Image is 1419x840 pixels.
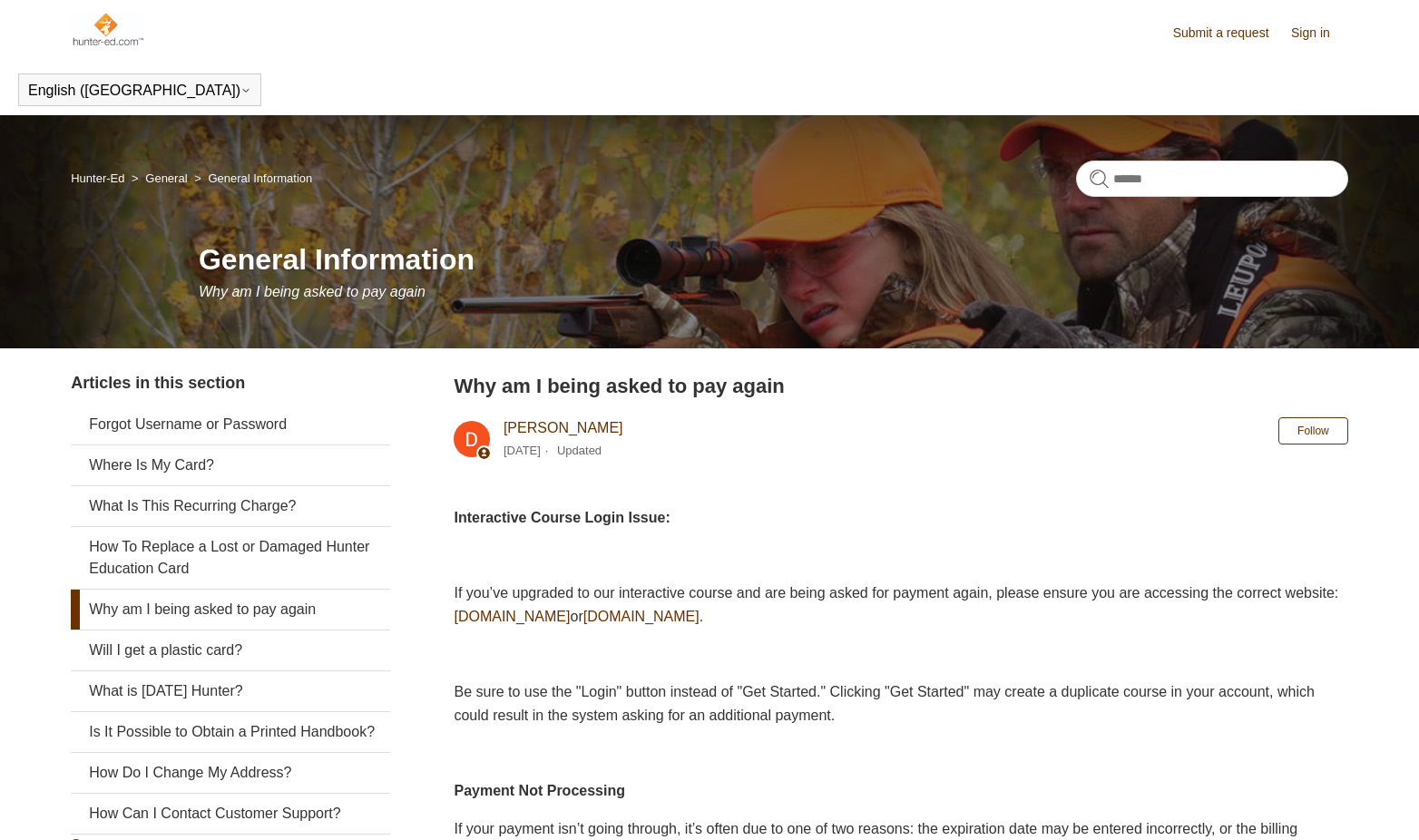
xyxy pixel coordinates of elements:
a: Why am I being asked to pay again [71,590,390,630]
a: General [145,171,187,185]
a: [DOMAIN_NAME] [454,609,570,624]
span: or [570,609,582,624]
button: Follow Article [1278,417,1348,444]
li: Updated [557,444,602,457]
h2: Why am I being asked to pay again [454,371,1347,401]
a: Will I get a plastic card? [71,630,390,670]
a: How Do I Change My Address? [71,753,390,793]
a: [PERSON_NAME] [504,420,623,435]
a: What Is This Recurring Charge? [71,486,390,526]
a: General Information [208,171,312,185]
a: Sign in [1291,24,1348,43]
input: Search [1076,161,1348,197]
span: Articles in this section [71,374,245,392]
a: What is [DATE] Hunter? [71,671,390,711]
a: Submit a request [1173,24,1287,43]
span: If you’ve upgraded to our interactive course and are being asked for payment again, please ensure... [454,585,1338,601]
a: How Can I Contact Customer Support? [71,794,390,834]
span: Why am I being asked to pay again [199,284,426,299]
strong: Payment Not Processing [454,783,625,798]
h1: General Information [199,238,1348,281]
time: 04/08/2025, 10:13 [504,444,541,457]
button: English ([GEOGRAPHIC_DATA]) [28,83,251,99]
span: Be sure to use the "Login" button instead of "Get Started." Clicking "Get Started" may create a d... [454,684,1314,723]
li: General [128,171,191,185]
a: Where Is My Card? [71,445,390,485]
span: . [700,609,703,624]
a: Hunter-Ed [71,171,124,185]
img: Hunter-Ed Help Center home page [71,11,144,47]
a: How To Replace a Lost or Damaged Hunter Education Card [71,527,390,589]
a: [DOMAIN_NAME] [583,609,700,624]
a: Forgot Username or Password [71,405,390,444]
strong: Interactive Course Login Issue: [454,510,670,525]
li: Hunter-Ed [71,171,128,185]
a: Is It Possible to Obtain a Printed Handbook? [71,712,390,752]
li: General Information [191,171,312,185]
